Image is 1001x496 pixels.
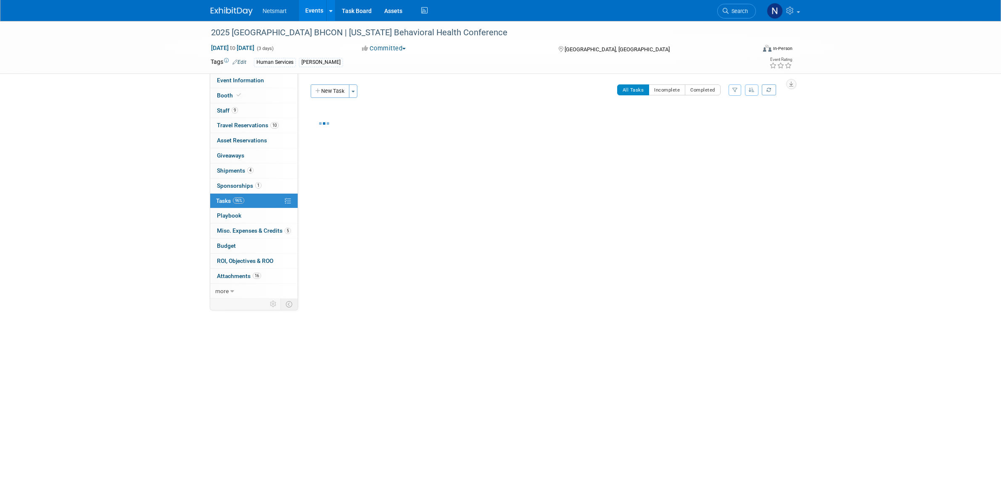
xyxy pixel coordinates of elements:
[280,299,298,310] td: Toggle Event Tabs
[217,77,264,84] span: Event Information
[210,73,298,88] a: Event Information
[256,46,274,51] span: (3 days)
[210,163,298,178] a: Shipments4
[210,178,298,193] a: Sponsorships1
[762,84,776,95] a: Refresh
[233,197,244,204] span: 96%
[617,84,650,95] button: All Tasks
[270,122,279,129] span: 10
[729,8,748,14] span: Search
[217,257,273,264] span: ROI, Objectives & ROO
[210,269,298,283] a: Attachments16
[217,152,244,159] span: Giveaways
[217,242,236,249] span: Budget
[211,7,253,16] img: ExhibitDay
[210,88,298,103] a: Booth
[285,228,291,234] span: 5
[210,148,298,163] a: Giveaways
[229,45,237,51] span: to
[266,299,281,310] td: Personalize Event Tab Strip
[685,84,721,95] button: Completed
[263,8,287,14] span: Netsmart
[208,25,743,40] div: 2025 [GEOGRAPHIC_DATA] BHCON | [US_STATE] Behavioral Health Conference
[217,167,254,174] span: Shipments
[773,45,792,52] div: In-Person
[210,194,298,208] a: Tasks96%
[217,92,243,99] span: Booth
[763,45,771,52] img: Format-Inperson.png
[769,58,792,62] div: Event Rating
[217,107,238,114] span: Staff
[767,3,783,19] img: Nina Finn
[359,44,409,53] button: Committed
[649,84,685,95] button: Incomplete
[254,58,296,67] div: Human Services
[210,208,298,223] a: Playbook
[217,212,241,219] span: Playbook
[253,273,261,279] span: 16
[232,107,238,113] span: 9
[217,137,267,144] span: Asset Reservations
[211,44,255,52] span: [DATE] [DATE]
[210,284,298,299] a: more
[299,58,343,67] div: [PERSON_NAME]
[565,46,670,52] span: [GEOGRAPHIC_DATA], [GEOGRAPHIC_DATA]
[232,59,246,65] a: Edit
[311,84,349,98] button: New Task
[210,223,298,238] a: Misc. Expenses & Credits5
[210,118,298,133] a: Travel Reservations10
[211,58,246,67] td: Tags
[210,239,298,253] a: Budget
[217,122,279,129] span: Travel Reservations
[319,122,329,125] img: loading...
[237,93,241,97] i: Booth reservation complete
[215,288,229,294] span: more
[216,197,244,204] span: Tasks
[255,182,261,189] span: 1
[210,133,298,148] a: Asset Reservations
[210,254,298,268] a: ROI, Objectives & ROO
[210,103,298,118] a: Staff9
[706,44,793,56] div: Event Format
[717,4,756,18] a: Search
[217,182,261,189] span: Sponsorships
[217,273,261,279] span: Attachments
[217,227,291,234] span: Misc. Expenses & Credits
[247,167,254,173] span: 4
